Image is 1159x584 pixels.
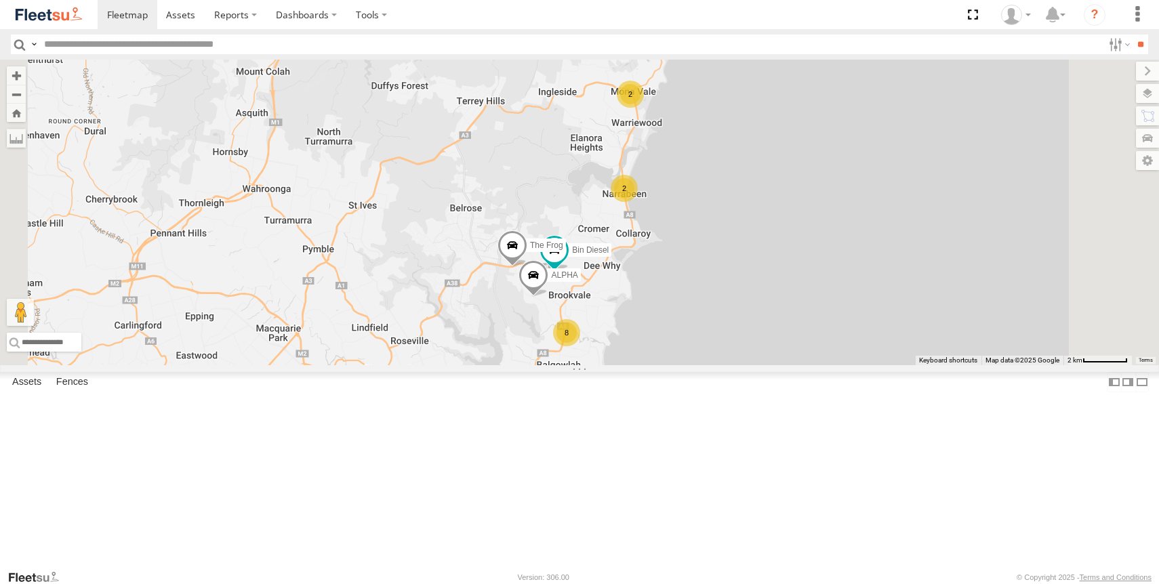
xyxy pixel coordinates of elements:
div: Version: 306.00 [518,573,569,581]
label: Search Filter Options [1103,35,1133,54]
span: Bin Diesel [572,245,609,255]
label: Hide Summary Table [1135,372,1149,392]
button: Keyboard shortcuts [919,356,977,365]
label: Dock Summary Table to the Right [1121,372,1135,392]
label: Fences [49,373,95,392]
button: Zoom out [7,85,26,104]
label: Measure [7,129,26,148]
div: © Copyright 2025 - [1017,573,1152,581]
label: Assets [5,373,48,392]
div: 2 [611,175,638,202]
a: Terms (opens in new tab) [1139,358,1153,363]
div: 8 [553,319,580,346]
button: Drag Pegman onto the map to open Street View [7,299,34,326]
div: 2 [617,81,644,108]
span: 2 km [1067,356,1082,364]
button: Zoom Home [7,104,26,122]
i: ? [1084,4,1105,26]
a: Visit our Website [7,570,70,584]
button: Zoom in [7,66,26,85]
div: Katy Horvath [996,5,1036,25]
img: fleetsu-logo-horizontal.svg [14,5,84,24]
a: Terms and Conditions [1080,573,1152,581]
label: Map Settings [1136,151,1159,170]
button: Map scale: 2 km per 63 pixels [1063,356,1132,365]
span: ALPHA [551,270,577,280]
span: Map data ©2025 Google [985,356,1059,364]
label: Dock Summary Table to the Left [1107,372,1121,392]
label: Search Query [28,35,39,54]
span: The Frog [530,241,563,250]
